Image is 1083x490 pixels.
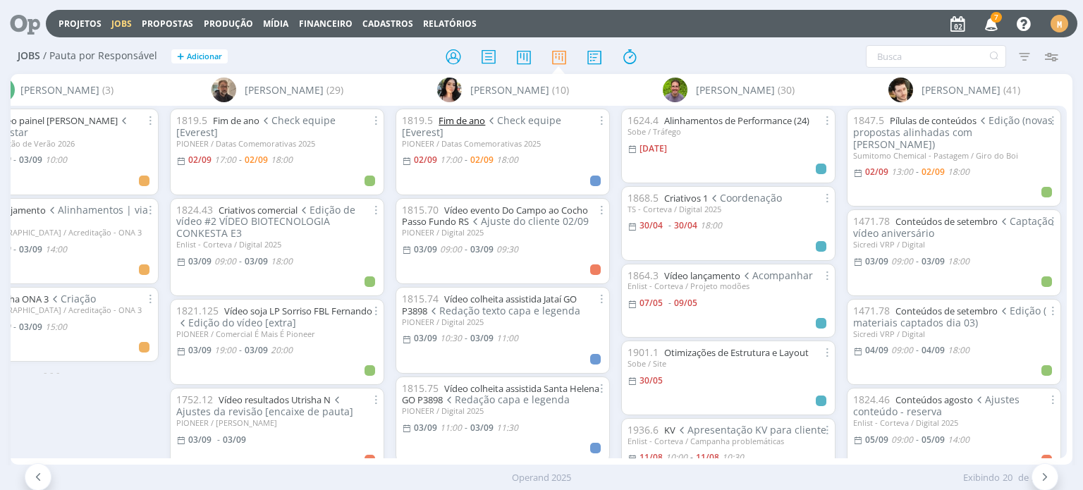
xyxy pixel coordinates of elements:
: 03/09 [188,434,212,446]
: 03/09 [245,255,268,267]
div: Enlist - Corteva / Digital 2025 [176,240,378,249]
span: Ajuste do cliente 02/09 [469,214,589,228]
a: Vídeo colheita assistida Santa Helena GO P3898 [402,382,599,407]
span: Edição ( materiais captados dia 03) [853,304,1046,329]
div: PIONEER / Digital 2025 [402,317,604,326]
: 03/09 [922,255,945,267]
span: [PERSON_NAME] [470,82,549,97]
div: Enlist - Corteva / Digital 2025 [853,418,1055,427]
span: 03/09 [19,321,42,333]
: 03/09 [470,332,494,344]
: 10:00 [666,451,687,463]
a: Jobs [111,18,132,30]
img: T [663,78,687,102]
: 19:00 [214,344,236,356]
span: - [13,323,16,331]
: 09:00 [891,255,913,267]
button: Produção [200,18,257,30]
span: Redação capa e legenda [443,393,570,406]
a: Fim de ano [439,114,485,127]
span: [PERSON_NAME] [245,82,324,97]
button: Cadastros [358,18,417,30]
span: [PERSON_NAME] [922,82,1001,97]
span: Ajustes conteúdo - reserva [853,393,1020,418]
button: +Adicionar [171,49,228,64]
: - [465,156,467,164]
img: V [888,78,913,102]
div: PIONEER / Comercial É Mais É Pioneer [176,329,378,338]
: 02/09 [245,154,268,166]
a: Vídeo resultados Utrisha N [219,393,331,406]
div: Enlist - Corteva / Projeto modões [628,281,829,290]
span: 1901.1 [628,345,659,359]
: 03/09 [188,255,212,267]
span: 1815.75 [402,381,439,395]
a: Criativos comercial [219,204,298,216]
div: PIONEER / [PERSON_NAME] [176,418,378,427]
: 03/09 [245,344,268,356]
img: T [437,78,462,102]
: 11/08 [696,451,719,463]
div: Sobe / Site [628,359,829,368]
span: 1864.3 [628,269,659,282]
: 02/09 [414,154,437,166]
: 02/09 [188,154,212,166]
span: Check equipe [Everest] [402,114,561,139]
: - [916,168,919,176]
: 17:00 [440,154,462,166]
div: PIONEER / Digital 2025 [402,228,604,237]
a: Conteúdos de setembro [895,305,998,317]
: - [916,257,919,266]
span: - [13,245,16,254]
a: Pílulas de conteúdos [890,114,977,127]
: 11:30 [496,422,518,434]
: 03/09 [414,243,437,255]
: 30/04 [640,219,663,231]
span: 1624.4 [628,114,659,127]
div: Sicredi VRP / Digital [853,240,1055,249]
: - [916,346,919,355]
span: Propostas [142,18,193,30]
: [DATE] [640,142,667,154]
: 03/09 [223,434,246,446]
a: Relatórios [423,18,477,30]
: - [465,245,467,254]
: 04/09 [865,344,888,356]
span: 1936.6 [628,423,659,436]
: 30/05 [640,374,663,386]
: 03/09 [865,255,888,267]
span: 14:00 [45,243,67,255]
div: PIONEER / Digital 2025 [402,406,604,415]
: 09/05 [674,297,697,309]
span: Exibindo [963,471,1000,485]
: - [217,436,220,444]
a: Conteúdos de setembro [895,215,998,228]
img: R [212,78,236,102]
a: Vídeo evento Do Campo ao Cocho Passo Fundo RS [402,204,588,228]
div: M [1051,15,1068,32]
: 13:00 [891,166,913,178]
div: Sicredi VRP / Digital [853,329,1055,338]
div: Enlist - Corteva / Campanha problemáticas [628,436,829,446]
span: 1821.125 [176,304,219,317]
span: [PERSON_NAME] [20,82,99,97]
: 09:30 [496,243,518,255]
: 03/09 [414,422,437,434]
: - [916,436,919,444]
a: Projetos [59,18,102,30]
span: (10) [552,82,569,97]
span: (29) [326,82,343,97]
span: Acompanhar [740,269,813,282]
: 11/08 [640,451,663,463]
button: Financeiro [295,18,357,30]
span: 7 [991,12,1002,23]
: 09:00 [214,255,236,267]
span: (41) [1003,82,1020,97]
span: de [1018,471,1029,485]
: 10:30 [440,332,462,344]
: 02/09 [865,166,888,178]
: 11:00 [440,422,462,434]
: 03/09 [470,243,494,255]
span: 3206 [1032,471,1051,485]
span: 1471.78 [853,304,890,317]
